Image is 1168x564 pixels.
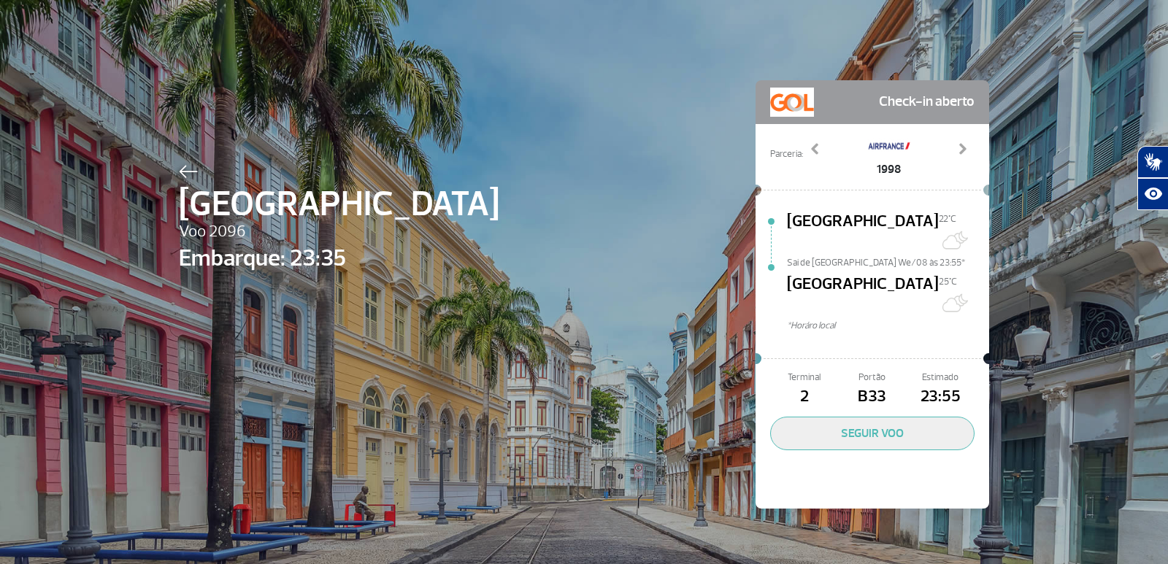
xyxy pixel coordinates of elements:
[879,88,975,117] span: Check-in aberto
[867,161,911,178] span: 1998
[770,147,803,161] span: Parceria:
[939,213,956,225] span: 22°C
[1137,178,1168,210] button: Abrir recursos assistivos.
[770,371,838,385] span: Terminal
[1137,146,1168,210] div: Plugin de acessibilidade da Hand Talk.
[1137,146,1168,178] button: Abrir tradutor de língua de sinais.
[939,225,968,255] img: Muitas nuvens
[787,256,989,266] span: Sai de [GEOGRAPHIC_DATA] We/08 às 23:55*
[770,385,838,409] span: 2
[838,371,906,385] span: Portão
[907,371,975,385] span: Estimado
[179,241,499,276] span: Embarque: 23:35
[787,272,939,319] span: [GEOGRAPHIC_DATA]
[179,178,499,231] span: [GEOGRAPHIC_DATA]
[179,220,499,244] span: Voo 2096
[787,319,989,333] span: *Horáro local
[770,417,975,450] button: SEGUIR VOO
[939,288,968,317] img: Muitas nuvens
[907,385,975,409] span: 23:55
[939,276,957,287] span: 25°C
[838,385,906,409] span: B33
[787,209,939,256] span: [GEOGRAPHIC_DATA]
